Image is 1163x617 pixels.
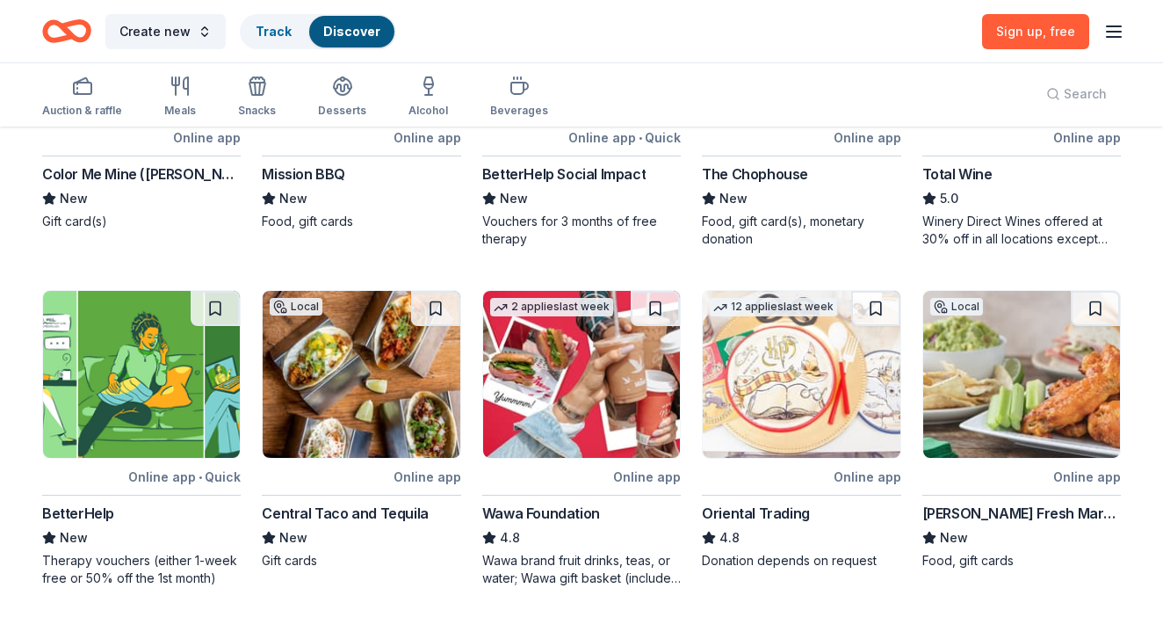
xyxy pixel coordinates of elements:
[262,213,460,230] div: Food, gift cards
[42,290,241,587] a: Image for BetterHelpOnline app•QuickBetterHelpNewTherapy vouchers (either 1-week free or 50% off ...
[490,298,613,316] div: 2 applies last week
[42,11,91,52] a: Home
[394,466,461,488] div: Online app
[719,188,748,209] span: New
[613,466,681,488] div: Online app
[719,527,740,548] span: 4.8
[128,466,241,488] div: Online app Quick
[482,213,681,248] div: Vouchers for 3 months of free therapy
[1053,127,1121,149] div: Online app
[568,127,681,149] div: Online app Quick
[483,291,680,458] img: Image for Wawa Foundation
[262,163,345,185] div: Mission BBQ
[922,163,993,185] div: Total Wine
[199,470,202,484] span: •
[279,527,307,548] span: New
[996,24,1075,39] span: Sign up
[922,552,1121,570] div: Food, gift cards
[164,104,196,118] div: Meals
[119,21,191,42] span: Create new
[262,290,460,570] a: Image for Central Taco and TequilaLocalOnline appCentral Taco and TequilaNewGift cards
[834,466,901,488] div: Online app
[318,69,366,127] button: Desserts
[240,14,396,49] button: TrackDiscover
[164,69,196,127] button: Meals
[702,213,900,248] div: Food, gift card(s), monetary donation
[639,131,642,145] span: •
[940,527,968,548] span: New
[490,104,548,118] div: Beverages
[500,527,520,548] span: 4.8
[394,127,461,149] div: Online app
[834,127,901,149] div: Online app
[318,104,366,118] div: Desserts
[922,503,1121,524] div: [PERSON_NAME] Fresh Markets
[42,213,241,230] div: Gift card(s)
[482,552,681,587] div: Wawa brand fruit drinks, teas, or water; Wawa gift basket (includes Wawa products and coupons)
[482,163,646,185] div: BetterHelp Social Impact
[490,69,548,127] button: Beverages
[42,552,241,587] div: Therapy vouchers (either 1-week free or 50% off the 1st month)
[256,24,292,39] a: Track
[262,503,428,524] div: Central Taco and Tequila
[42,163,241,185] div: Color Me Mine ([PERSON_NAME])
[482,290,681,587] a: Image for Wawa Foundation2 applieslast weekOnline appWawa Foundation4.8Wawa brand fruit drinks, t...
[105,14,226,49] button: Create new
[703,291,899,458] img: Image for Oriental Trading
[279,188,307,209] span: New
[262,552,460,570] div: Gift cards
[923,291,1120,458] img: Image for Murphy's Fresh Markets
[43,291,240,458] img: Image for BetterHelp
[42,69,122,127] button: Auction & raffle
[500,188,528,209] span: New
[702,163,808,185] div: The Chophouse
[173,127,241,149] div: Online app
[60,188,88,209] span: New
[1043,24,1075,39] span: , free
[323,24,380,39] a: Discover
[702,290,900,570] a: Image for Oriental Trading12 applieslast weekOnline appOriental Trading4.8Donation depends on req...
[238,69,276,127] button: Snacks
[710,298,837,316] div: 12 applies last week
[263,291,459,458] img: Image for Central Taco and Tequila
[408,104,448,118] div: Alcohol
[42,104,122,118] div: Auction & raffle
[982,14,1089,49] a: Sign up, free
[930,298,983,316] div: Local
[702,552,900,570] div: Donation depends on request
[702,503,810,524] div: Oriental Trading
[482,503,600,524] div: Wawa Foundation
[42,503,114,524] div: BetterHelp
[940,188,958,209] span: 5.0
[1053,466,1121,488] div: Online app
[60,527,88,548] span: New
[922,290,1121,570] a: Image for Murphy's Fresh MarketsLocalOnline app[PERSON_NAME] Fresh MarketsNewFood, gift cards
[922,213,1121,248] div: Winery Direct Wines offered at 30% off in all locations except [GEOGRAPHIC_DATA], [GEOGRAPHIC_DAT...
[238,104,276,118] div: Snacks
[408,69,448,127] button: Alcohol
[270,298,322,316] div: Local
